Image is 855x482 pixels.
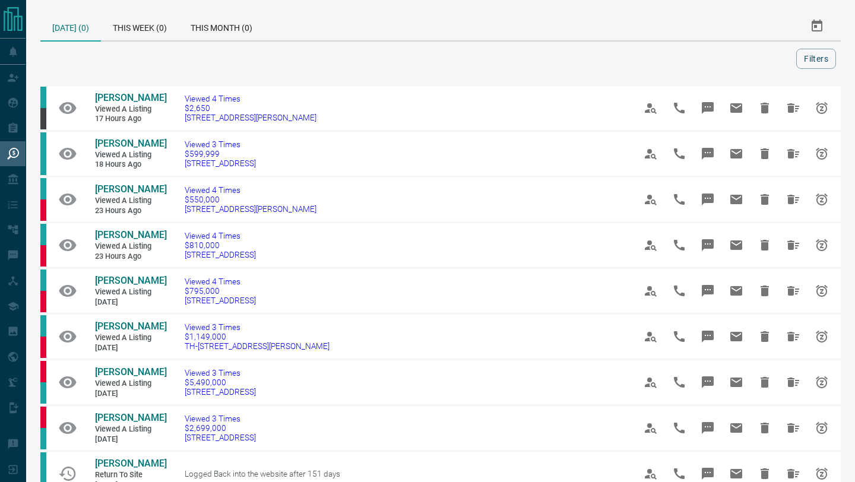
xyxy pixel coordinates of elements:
[750,231,779,259] span: Hide
[40,12,101,42] div: [DATE] (0)
[185,158,256,168] span: [STREET_ADDRESS]
[185,423,256,433] span: $2,699,000
[95,160,166,170] span: 18 hours ago
[40,132,46,175] div: condos.ca
[750,94,779,122] span: Hide
[95,242,166,252] span: Viewed a Listing
[185,341,330,351] span: TH-[STREET_ADDRESS][PERSON_NAME]
[95,150,166,160] span: Viewed a Listing
[185,250,256,259] span: [STREET_ADDRESS]
[722,414,750,442] span: Email
[185,414,256,442] a: Viewed 3 Times$2,699,000[STREET_ADDRESS]
[185,195,316,204] span: $550,000
[807,368,836,397] span: Snooze
[185,185,316,195] span: Viewed 4 Times
[95,343,166,353] span: [DATE]
[40,315,46,337] div: condos.ca
[750,368,779,397] span: Hide
[40,87,46,108] div: condos.ca
[807,94,836,122] span: Snooze
[693,414,722,442] span: Message
[665,185,693,214] span: Call
[95,379,166,389] span: Viewed a Listing
[693,322,722,351] span: Message
[636,139,665,168] span: View Profile
[40,382,46,404] div: condos.ca
[807,231,836,259] span: Snooze
[185,368,256,397] a: Viewed 3 Times$5,490,000[STREET_ADDRESS]
[779,277,807,305] span: Hide All from Brian Bilbey
[185,387,256,397] span: [STREET_ADDRESS]
[95,470,166,480] span: Return to Site
[185,231,256,240] span: Viewed 4 Times
[722,139,750,168] span: Email
[636,94,665,122] span: View Profile
[95,183,166,196] a: [PERSON_NAME]
[95,389,166,399] span: [DATE]
[779,368,807,397] span: Hide All from R Freeman
[665,414,693,442] span: Call
[722,185,750,214] span: Email
[95,206,166,216] span: 23 hours ago
[779,322,807,351] span: Hide All from Brian Bilbey
[185,94,316,122] a: Viewed 4 Times$2,650[STREET_ADDRESS][PERSON_NAME]
[807,277,836,305] span: Snooze
[185,433,256,442] span: [STREET_ADDRESS]
[95,114,166,124] span: 17 hours ago
[185,368,256,378] span: Viewed 3 Times
[95,458,166,470] a: [PERSON_NAME]
[779,185,807,214] span: Hide All from Brian Bilbey
[185,113,316,122] span: [STREET_ADDRESS][PERSON_NAME]
[95,366,167,378] span: [PERSON_NAME]
[40,199,46,221] div: property.ca
[95,104,166,115] span: Viewed a Listing
[636,185,665,214] span: View Profile
[185,296,256,305] span: [STREET_ADDRESS]
[665,231,693,259] span: Call
[636,322,665,351] span: View Profile
[95,458,167,469] span: [PERSON_NAME]
[665,368,693,397] span: Call
[665,322,693,351] span: Call
[95,92,166,104] a: [PERSON_NAME]
[40,108,46,129] div: mrloft.ca
[185,94,316,103] span: Viewed 4 Times
[750,322,779,351] span: Hide
[693,139,722,168] span: Message
[185,231,256,259] a: Viewed 4 Times$810,000[STREET_ADDRESS]
[95,435,166,445] span: [DATE]
[101,12,179,40] div: This Week (0)
[185,322,330,332] span: Viewed 3 Times
[40,407,46,428] div: property.ca
[722,231,750,259] span: Email
[95,138,166,150] a: [PERSON_NAME]
[665,139,693,168] span: Call
[807,322,836,351] span: Snooze
[95,424,166,435] span: Viewed a Listing
[185,322,330,351] a: Viewed 3 Times$1,149,000TH-[STREET_ADDRESS][PERSON_NAME]
[95,287,166,297] span: Viewed a Listing
[95,297,166,307] span: [DATE]
[722,322,750,351] span: Email
[722,368,750,397] span: Email
[40,291,46,312] div: property.ca
[40,337,46,358] div: property.ca
[185,469,340,478] span: Logged Back into the website after 151 days
[40,245,46,267] div: property.ca
[185,149,256,158] span: $599,999
[722,277,750,305] span: Email
[722,94,750,122] span: Email
[636,414,665,442] span: View Profile
[185,139,256,149] span: Viewed 3 Times
[796,49,836,69] button: Filters
[185,277,256,286] span: Viewed 4 Times
[40,428,46,449] div: condos.ca
[95,275,167,286] span: [PERSON_NAME]
[665,277,693,305] span: Call
[95,412,167,423] span: [PERSON_NAME]
[185,286,256,296] span: $795,000
[185,240,256,250] span: $810,000
[95,412,166,424] a: [PERSON_NAME]
[750,414,779,442] span: Hide
[40,224,46,245] div: condos.ca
